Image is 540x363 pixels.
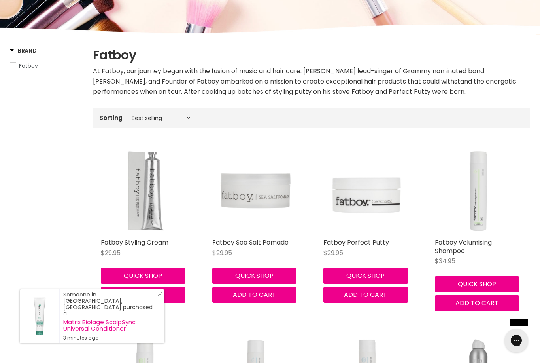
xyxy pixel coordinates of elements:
[10,47,37,55] h3: Brand
[101,147,189,235] img: Fatboy Styling Cream
[212,238,289,247] a: Fatboy Sea Salt Pomade
[212,268,297,284] button: Quick shop
[63,335,157,341] small: 3 minutes ago
[101,268,185,284] button: Quick shop
[63,319,157,332] a: Matrix Biolage ScalpSync Universal Conditioner
[233,290,276,299] span: Add to cart
[101,238,168,247] a: Fatboy Styling Cream
[20,289,59,343] a: Visit product page
[455,298,498,308] span: Add to cart
[19,62,38,70] span: Fatboy
[212,287,297,303] button: Add to cart
[212,248,232,257] span: $29.95
[101,287,185,303] button: Add to cart
[435,276,519,292] button: Quick shop
[435,295,519,311] button: Add to cart
[10,61,83,70] a: Fatboy
[435,147,523,235] img: Fatboy Volumising Shampoo
[344,290,387,299] span: Add to cart
[323,268,408,284] button: Quick shop
[435,238,492,255] a: Fatboy Volumising Shampoo
[323,147,411,235] img: Fatboy Perfect Putty
[323,287,408,303] button: Add to cart
[435,257,455,266] span: $34.95
[93,47,530,63] h1: Fatboy
[212,147,300,235] img: Fatboy Sea Salt Pomade
[158,291,162,296] svg: Close Icon
[101,248,121,257] span: $29.95
[323,248,343,257] span: $29.95
[63,291,157,341] div: Someone in [GEOGRAPHIC_DATA], [GEOGRAPHIC_DATA] purchased a
[99,114,123,121] label: Sorting
[500,326,532,355] iframe: Gorgias live chat messenger
[155,291,162,299] a: Close Notification
[93,67,516,96] span: At Fatboy, our journey began with the fusion of music and hair care. [PERSON_NAME] lead-singer of...
[323,238,389,247] a: Fatboy Perfect Putty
